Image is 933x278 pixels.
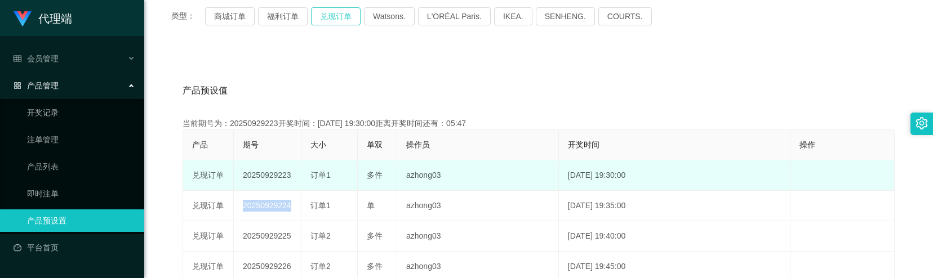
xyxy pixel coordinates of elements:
[310,262,331,271] span: 订单2
[310,201,331,210] span: 订单1
[598,7,652,25] button: COURTS.
[367,201,375,210] span: 单
[243,140,259,149] span: 期号
[14,81,59,90] span: 产品管理
[364,7,415,25] button: Watsons.
[397,191,559,221] td: azhong03
[406,140,430,149] span: 操作员
[310,231,331,240] span: 订单2
[14,82,21,89] i: 图标: appstore-o
[536,7,595,25] button: SENHENG.
[559,160,790,191] td: [DATE] 19:30:00
[367,140,383,149] span: 单双
[367,171,383,180] span: 多件
[27,182,135,205] a: 即时注单
[27,101,135,124] a: 开奖记录
[234,160,301,191] td: 20250929223
[311,7,361,25] button: 兑现订单
[27,155,135,178] a: 产品列表
[14,55,21,62] i: 图标: table
[205,7,255,25] button: 商城订单
[27,209,135,232] a: 产品预设置
[183,84,228,97] span: 产品预设值
[397,160,559,191] td: azhong03
[568,140,599,149] span: 开奖时间
[183,221,234,252] td: 兑现订单
[310,140,326,149] span: 大小
[14,11,32,27] img: logo.9652507e.png
[171,7,205,25] span: 类型：
[192,140,208,149] span: 产品
[799,140,815,149] span: 操作
[559,191,790,221] td: [DATE] 19:35:00
[916,117,928,129] i: 图标: setting
[14,236,135,259] a: 图标: dashboard平台首页
[234,191,301,221] td: 20250929224
[397,221,559,252] td: azhong03
[310,171,331,180] span: 订单1
[559,221,790,252] td: [DATE] 19:40:00
[183,160,234,191] td: 兑现订单
[14,54,59,63] span: 会员管理
[183,191,234,221] td: 兑现订单
[494,7,532,25] button: IKEA.
[183,118,895,129] div: 当前期号为：20250929223开奖时间：[DATE] 19:30:00距离开奖时间还有：05:47
[14,14,72,23] a: 代理端
[418,7,491,25] button: L'ORÉAL Paris.
[367,231,383,240] span: 多件
[234,221,301,252] td: 20250929225
[27,128,135,151] a: 注单管理
[258,7,308,25] button: 福利订单
[367,262,383,271] span: 多件
[38,1,72,37] h1: 代理端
